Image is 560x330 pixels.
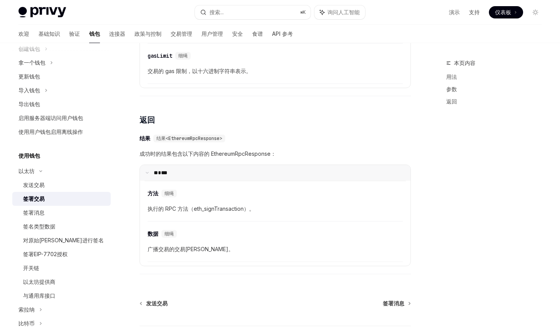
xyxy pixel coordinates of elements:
font: gasLimit [148,52,172,59]
font: 成功时的结果包含以下内容的 EthereumRpcResponse： [140,150,276,157]
font: 仪表板 [495,9,511,15]
font: 以太坊 [18,168,35,174]
button: 切换暗模式 [529,6,542,18]
font: 签署交易 [23,195,45,202]
font: 索拉纳 [18,306,35,313]
a: 基础知识 [38,25,60,43]
a: 安全 [232,25,243,43]
a: 支持 [469,8,480,16]
font: 签署EIP-7702授权 [23,251,68,257]
font: 拿一个钱包 [18,59,45,66]
font: 安全 [232,30,243,37]
font: 发送交易 [23,182,45,188]
font: 钱包 [89,30,100,37]
font: 结果 [140,135,150,142]
font: 使用用户钱包启用离线操作 [18,128,83,135]
font: 更新钱包 [18,73,40,80]
font: 询问人工智能 [327,9,360,15]
a: 更新钱包 [12,70,111,83]
a: 与通用库接口 [12,289,111,303]
a: 参数 [446,83,548,95]
a: 政策与控制 [135,25,161,43]
a: 签署EIP-7702授权 [12,247,111,261]
font: K [302,9,306,15]
font: 广播交易的交易[PERSON_NAME]。 [148,246,234,252]
font: 政策与控制 [135,30,161,37]
a: 仪表板 [489,6,523,18]
font: 用户管理 [201,30,223,37]
font: 本页内容 [454,60,475,66]
a: 使用用户钱包启用离线操作 [12,125,111,139]
font: 返回 [140,115,155,125]
a: 签署消息 [12,206,111,220]
font: 开关链 [23,265,39,271]
button: 询问人工智能 [314,5,365,19]
a: 交易管理 [171,25,192,43]
font: 导出钱包 [18,101,40,107]
font: 方法 [148,190,158,197]
font: 交易的 gas 限制，以十六进制字符串表示。 [148,68,251,74]
a: 用法 [446,71,548,83]
font: 用法 [446,73,457,80]
font: 启用服务器端访问用户钱包 [18,115,83,121]
font: 对原始[PERSON_NAME]进行签名 [23,237,104,243]
a: 发送交易 [12,178,111,192]
img: 灯光标志 [18,7,66,18]
a: 签署消息 [383,300,410,307]
a: 签名类型数据 [12,220,111,233]
font: 食谱 [252,30,263,37]
font: 连接器 [109,30,125,37]
font: 细绳 [165,190,174,197]
font: 导入钱包 [18,87,40,93]
a: 演示 [449,8,460,16]
a: 钱包 [89,25,100,43]
a: 签署交易 [12,192,111,206]
a: 用户管理 [201,25,223,43]
a: 返回 [446,95,548,108]
font: 验证 [69,30,80,37]
font: 基础知识 [38,30,60,37]
a: 连接器 [109,25,125,43]
font: 数据 [148,230,158,237]
font: 执行的 RPC 方法（eth_signTransaction）。 [148,205,254,212]
font: 支持 [469,9,480,15]
a: 食谱 [252,25,263,43]
a: 发送交易 [140,300,168,307]
font: 细绳 [165,231,174,237]
a: 欢迎 [18,25,29,43]
font: 返回 [446,98,457,105]
a: API 参考 [272,25,293,43]
a: 对原始[PERSON_NAME]进行签名 [12,233,111,247]
font: 以太坊提供商 [23,278,55,285]
font: 发送交易 [146,300,168,307]
a: 以太坊提供商 [12,275,111,289]
a: 启用服务器端访问用户钱包 [12,111,111,125]
font: 搜索... [209,9,224,15]
font: 使用钱包 [18,152,40,159]
a: 验证 [69,25,80,43]
font: 交易管理 [171,30,192,37]
font: 签署消息 [23,209,45,216]
button: 搜索...⌘K [195,5,311,19]
a: 导出钱包 [12,97,111,111]
font: 参数 [446,86,457,92]
font: 比特币 [18,320,35,327]
font: 演示 [449,9,460,15]
font: 与通用库接口 [23,292,55,299]
font: 细绳 [178,53,188,59]
font: 签名类型数据 [23,223,55,230]
font: 欢迎 [18,30,29,37]
font: 签署消息 [383,300,404,307]
font: 结果<EthereumRpcResponse> [156,135,222,142]
font: API 参考 [272,30,293,37]
a: 开关链 [12,261,111,275]
font: ⌘ [300,9,302,15]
